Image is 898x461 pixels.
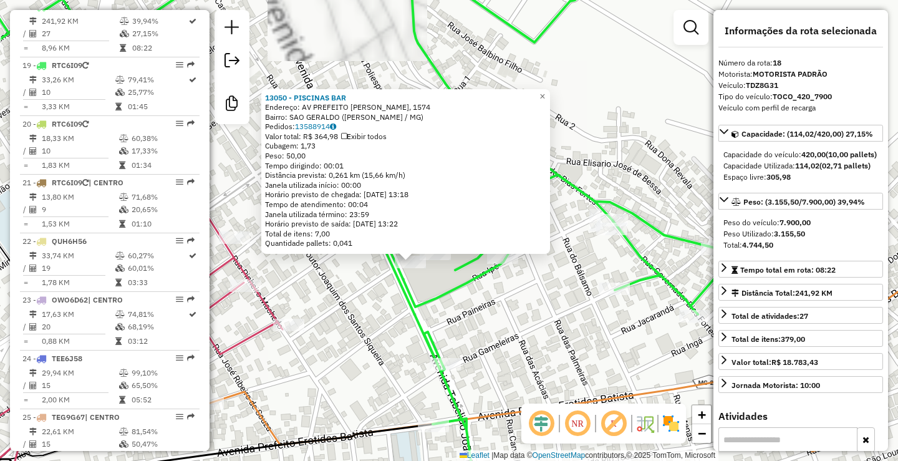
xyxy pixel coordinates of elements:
[41,250,115,262] td: 33,74 KM
[22,27,29,40] td: /
[41,42,119,54] td: 8,96 KM
[176,354,183,362] em: Opções
[731,334,805,345] div: Total de itens:
[731,380,820,391] div: Jornada Motorista: 10:00
[718,261,883,278] a: Tempo total em rota: 08:22
[119,396,125,404] i: Tempo total em rota
[265,132,546,142] div: Valor total: R$ 364,98
[41,321,115,333] td: 20
[41,394,118,406] td: 2,00 KM
[189,311,196,318] i: Rota otimizada
[265,161,546,171] div: Tempo dirigindo: 00:01
[29,369,37,377] i: Distância Total
[131,203,194,216] td: 20,65%
[22,100,29,113] td: =
[22,438,29,450] td: /
[265,141,546,151] div: Cubagem: 1,73
[41,203,118,216] td: 9
[698,425,706,441] span: −
[753,69,828,79] strong: MOTORISTA PADRÃO
[723,228,878,240] div: Peso Utilizado:
[265,93,346,102] a: 13050 - PISCINAS BAR
[131,191,194,203] td: 71,68%
[131,394,194,406] td: 05:52
[82,62,89,69] i: Veículo já utilizado nesta sessão
[41,276,115,289] td: 1,78 KM
[533,451,586,460] a: OpenStreetMap
[119,193,128,201] i: % de utilização do peso
[131,218,194,230] td: 01:10
[22,119,89,129] span: 20 -
[41,218,118,230] td: 1,53 KM
[265,151,546,161] div: Peso: 50,00
[801,150,826,159] strong: 420,00
[795,288,833,298] span: 241,92 KM
[41,425,118,438] td: 22,61 KM
[22,159,29,172] td: =
[265,93,546,249] div: Tempo de atendimento: 00:04
[131,159,194,172] td: 01:34
[119,369,128,377] i: % de utilização do peso
[120,30,129,37] i: % de utilização da cubagem
[718,284,883,301] a: Distância Total:241,92 KM
[52,412,85,422] span: TEG9G67
[41,27,119,40] td: 27
[132,15,188,27] td: 39,94%
[723,149,878,160] div: Capacidade do veículo:
[189,17,196,25] i: Rota otimizada
[176,61,183,69] em: Opções
[265,112,546,122] div: Bairro: SAO GERALDO ([PERSON_NAME] / MG)
[187,354,195,362] em: Rota exportada
[41,74,115,86] td: 33,26 KM
[22,276,29,289] td: =
[89,178,123,187] span: | CENTRO
[115,264,125,272] i: % de utilização da cubagem
[265,190,546,200] div: Horário previsto de chegada: [DATE] 13:18
[599,409,629,439] span: Exibir rótulo
[265,170,546,180] div: Distância prevista: 0,261 km (15,66 km/h)
[115,252,125,260] i: % de utilização do peso
[718,57,883,69] div: Número da rota:
[187,120,195,127] em: Rota exportada
[88,295,123,304] span: | CENTRO
[22,394,29,406] td: =
[265,122,546,132] div: Pedidos:
[115,311,125,318] i: % de utilização do peso
[29,193,37,201] i: Distância Total
[176,120,183,127] em: Opções
[131,425,194,438] td: 81,54%
[692,405,711,424] a: Zoom in
[22,379,29,392] td: /
[265,219,546,229] div: Horário previsto de saída: [DATE] 13:22
[176,178,183,186] em: Opções
[29,252,37,260] i: Distância Total
[115,337,122,345] i: Tempo total em rota
[119,206,128,213] i: % de utilização da cubagem
[52,61,82,70] span: RTC6I09
[740,265,836,274] span: Tempo total em rota: 08:22
[29,17,37,25] i: Distância Total
[119,428,128,435] i: % de utilização do peso
[718,80,883,91] div: Veículo:
[718,102,883,114] div: Veículo com perfil de recarga
[41,438,118,450] td: 15
[85,412,120,422] span: | CENTRO
[127,262,188,274] td: 60,01%
[29,323,37,331] i: Total de Atividades
[718,307,883,324] a: Total de atividades:27
[41,132,118,145] td: 18,33 KM
[119,135,128,142] i: % de utilização do peso
[29,147,37,155] i: Total de Atividades
[120,17,129,25] i: % de utilização do peso
[295,122,336,131] a: 13588914
[115,279,122,286] i: Tempo total em rota
[41,191,118,203] td: 13,80 KM
[718,376,883,393] a: Jornada Motorista: 10:00
[119,440,128,448] i: % de utilização da cubagem
[41,86,115,99] td: 10
[265,238,546,248] div: Quantidade pallets: 0,041
[29,311,37,318] i: Distância Total
[29,440,37,448] i: Total de Atividades
[120,44,126,52] i: Tempo total em rota
[22,42,29,54] td: =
